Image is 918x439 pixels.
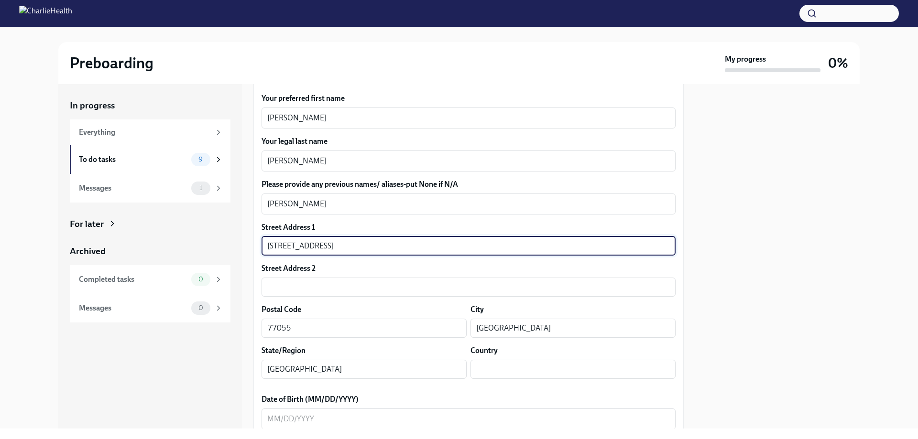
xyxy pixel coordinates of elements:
[79,274,187,285] div: Completed tasks
[267,155,670,167] textarea: [PERSON_NAME]
[262,93,676,104] label: Your preferred first name
[828,54,848,72] h3: 0%
[19,6,72,21] img: CharlieHealth
[70,218,104,230] div: For later
[70,54,153,73] h2: Preboarding
[262,263,316,274] label: Street Address 2
[70,145,230,174] a: To do tasks9
[70,294,230,322] a: Messages0
[193,156,208,163] span: 9
[470,304,484,315] label: City
[70,119,230,145] a: Everything
[70,245,230,257] a: Archived
[267,112,670,124] textarea: [PERSON_NAME]
[79,183,187,193] div: Messages
[70,99,230,112] a: In progress
[262,304,301,315] label: Postal Code
[79,154,187,165] div: To do tasks
[194,184,208,192] span: 1
[70,265,230,294] a: Completed tasks0
[70,218,230,230] a: For later
[193,304,209,311] span: 0
[262,345,306,356] label: State/Region
[79,127,210,138] div: Everything
[262,136,676,147] label: Your legal last name
[79,303,187,313] div: Messages
[262,179,676,190] label: Please provide any previous names/ aliases-put None if N/A
[193,276,209,283] span: 0
[70,174,230,203] a: Messages1
[725,54,766,64] strong: My progress
[262,394,676,405] label: Date of Birth (MM/DD/YYYY)
[470,345,498,356] label: Country
[267,198,670,210] textarea: [PERSON_NAME]
[262,222,315,233] label: Street Address 1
